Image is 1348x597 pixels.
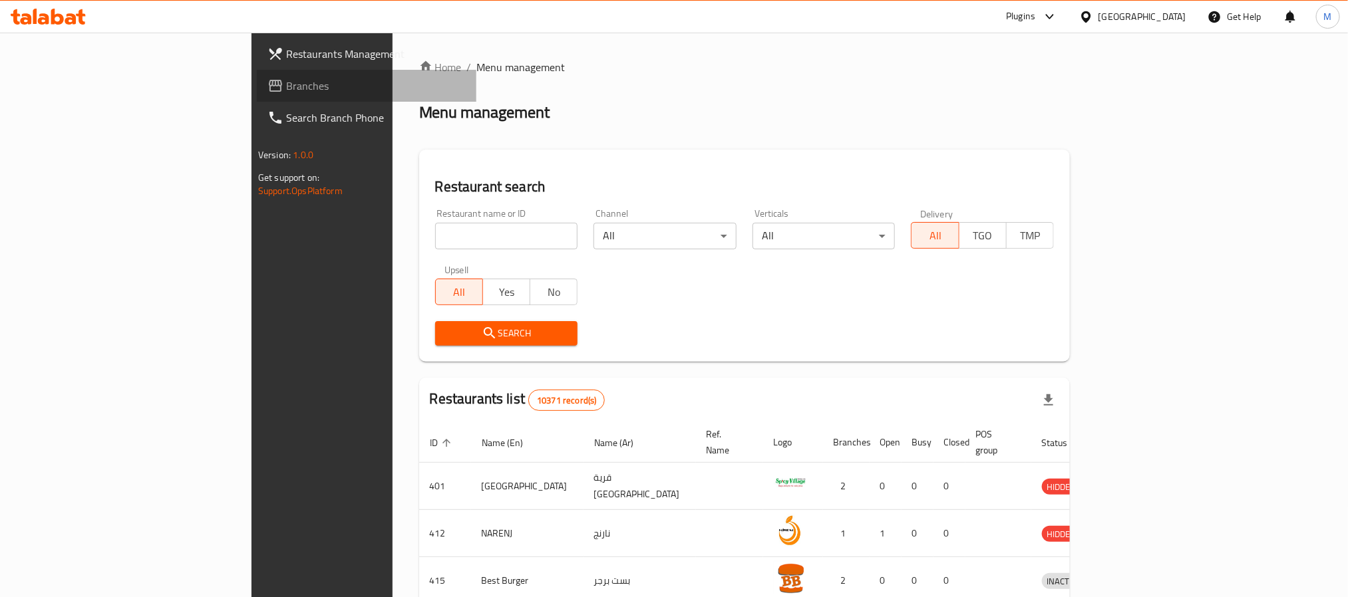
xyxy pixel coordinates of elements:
[528,390,605,411] div: Total records count
[435,177,1054,197] h2: Restaurant search
[1042,435,1085,451] span: Status
[774,467,807,500] img: Spicy Village
[293,146,313,164] span: 1.0.0
[965,226,1001,245] span: TGO
[446,325,568,342] span: Search
[1042,479,1082,495] span: HIDDEN
[530,279,578,305] button: No
[482,435,540,451] span: Name (En)
[435,223,578,249] input: Search for restaurant name or ID..
[1042,573,1087,589] div: INACTIVE
[774,514,807,547] img: NARENJ
[419,59,1070,75] nav: breadcrumb
[477,59,566,75] span: Menu management
[763,422,823,463] th: Logo
[976,426,1015,458] span: POS group
[1098,9,1186,24] div: [GEOGRAPHIC_DATA]
[258,182,343,199] a: Support.OpsPlatform
[1042,479,1082,495] div: HIDDEN
[594,435,651,451] span: Name (Ar)
[917,226,953,245] span: All
[430,435,455,451] span: ID
[471,510,584,557] td: NARENJ
[870,510,902,557] td: 1
[435,321,578,346] button: Search
[471,463,584,510] td: [GEOGRAPHIC_DATA]
[286,46,466,62] span: Restaurants Management
[823,422,870,463] th: Branches
[441,283,478,302] span: All
[257,38,476,70] a: Restaurants Management
[1042,526,1082,542] div: HIDDEN
[593,223,737,249] div: All
[488,283,525,302] span: Yes
[1033,384,1065,416] div: Export file
[959,222,1007,249] button: TGO
[536,283,572,302] span: No
[1324,9,1332,24] span: M
[707,426,747,458] span: Ref. Name
[258,169,319,186] span: Get support on:
[419,102,550,123] h2: Menu management
[258,146,291,164] span: Version:
[1012,226,1049,245] span: TMP
[902,422,933,463] th: Busy
[774,561,807,594] img: Best Burger
[584,463,696,510] td: قرية [GEOGRAPHIC_DATA]
[257,70,476,102] a: Branches
[584,510,696,557] td: نارنج
[933,510,965,557] td: 0
[529,394,604,407] span: 10371 record(s)
[870,422,902,463] th: Open
[911,222,959,249] button: All
[902,463,933,510] td: 0
[435,279,483,305] button: All
[286,78,466,94] span: Branches
[444,265,469,275] label: Upsell
[286,110,466,126] span: Search Branch Phone
[933,422,965,463] th: Closed
[430,389,605,411] h2: Restaurants list
[920,209,953,218] label: Delivery
[482,279,530,305] button: Yes
[933,463,965,510] td: 0
[1006,9,1035,25] div: Plugins
[1006,222,1054,249] button: TMP
[1042,527,1082,542] span: HIDDEN
[753,223,896,249] div: All
[823,463,870,510] td: 2
[1042,574,1087,589] span: INACTIVE
[902,510,933,557] td: 0
[870,463,902,510] td: 0
[257,102,476,134] a: Search Branch Phone
[823,510,870,557] td: 1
